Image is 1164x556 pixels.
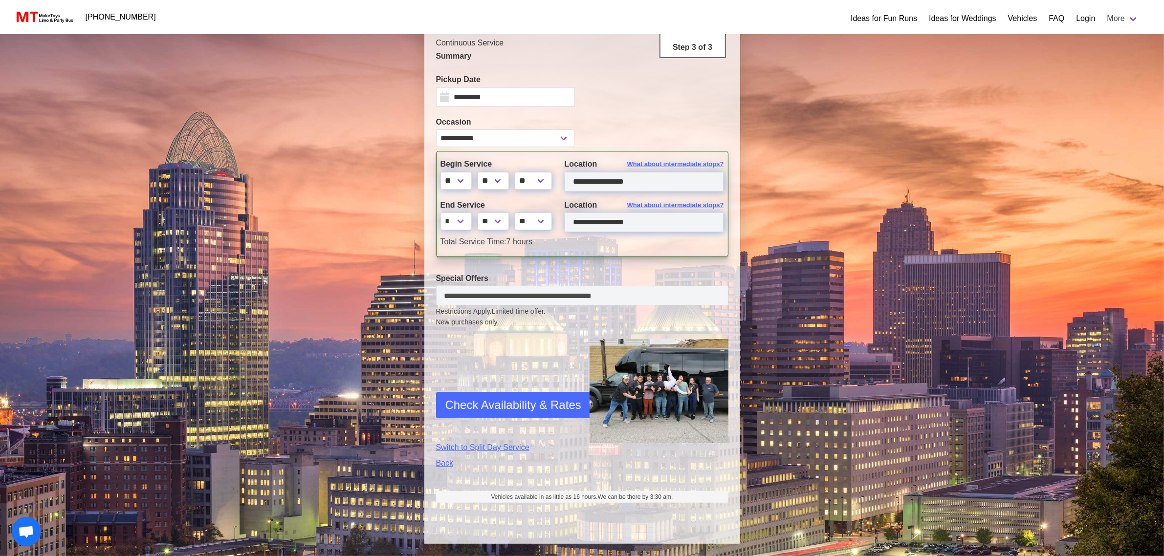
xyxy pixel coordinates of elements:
[565,201,597,209] span: Location
[436,317,728,327] span: New purchases only.
[440,199,550,211] label: End Service
[929,13,996,24] a: Ideas for Weddings
[80,7,162,27] a: [PHONE_NUMBER]
[851,13,917,24] a: Ideas for Fun Runs
[492,306,546,317] span: Limited time offer.
[14,10,74,24] img: MotorToys Logo
[1008,13,1037,24] a: Vehicles
[433,236,731,248] div: 7 hours
[445,396,581,414] span: Check Availability & Rates
[436,273,728,284] label: Special Offers
[590,339,728,443] img: Driver-held-by-customers-2.jpg
[440,158,550,170] label: Begin Service
[12,517,41,546] div: Open chat
[436,392,591,418] button: Check Availability & Rates
[1049,13,1064,24] a: FAQ
[436,37,728,49] p: Continuous Service
[627,159,724,169] span: What about intermediate stops?
[436,442,575,453] a: Switch to Split Day Service
[565,160,597,168] span: Location
[1101,9,1144,28] a: More
[440,237,506,246] span: Total Service Time:
[436,50,728,62] p: Summary
[436,307,728,327] small: Restrictions Apply.
[436,351,585,424] iframe: reCAPTCHA
[436,116,575,128] label: Occasion
[491,492,673,501] span: Vehicles available in as little as 16 hours.
[598,493,673,500] span: We can be there by 3:30 am.
[627,200,724,210] span: What about intermediate stops?
[436,457,575,469] a: Back
[1076,13,1095,24] a: Login
[664,42,721,53] p: Step 3 of 3
[436,74,575,86] label: Pickup Date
